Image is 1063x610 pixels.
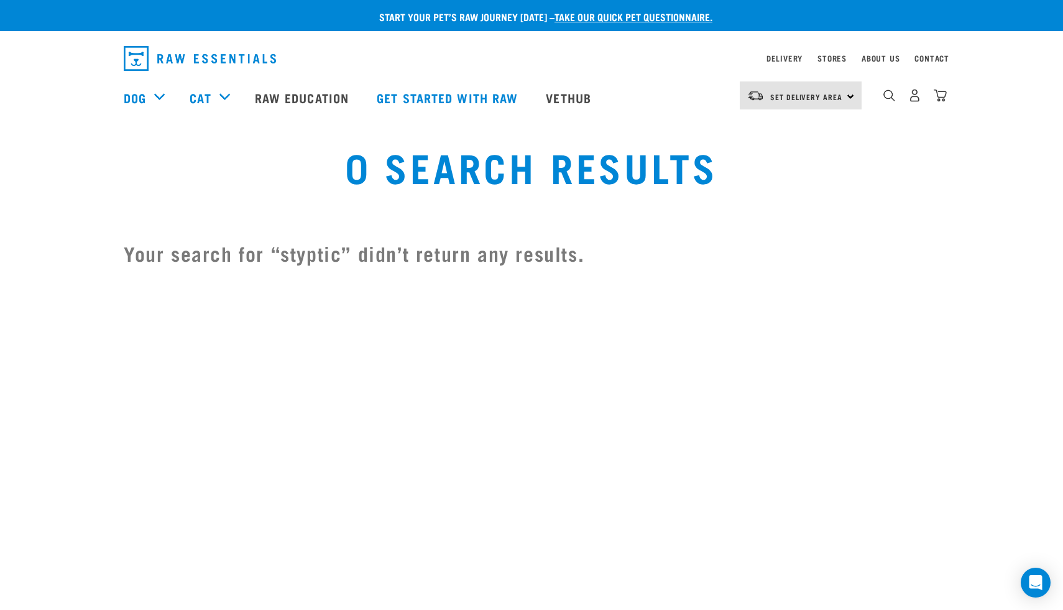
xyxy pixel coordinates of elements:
a: Get started with Raw [364,73,533,122]
nav: dropdown navigation [114,41,949,76]
span: Set Delivery Area [770,95,842,99]
a: take our quick pet questionnaire. [555,14,712,19]
h1: 0 Search Results [200,144,863,188]
h2: Your search for “styptic” didn’t return any results. [124,238,939,268]
a: Cat [190,88,211,107]
a: Dog [124,88,146,107]
a: Vethub [533,73,607,122]
img: home-icon-1@2x.png [883,90,895,101]
img: Raw Essentials Logo [124,46,276,71]
img: user.png [908,89,921,102]
a: About Us [862,56,900,60]
img: van-moving.png [747,90,764,101]
a: Stores [817,56,847,60]
a: Contact [914,56,949,60]
a: Delivery [766,56,803,60]
a: Raw Education [242,73,364,122]
div: Open Intercom Messenger [1021,568,1051,598]
img: home-icon@2x.png [934,89,947,102]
